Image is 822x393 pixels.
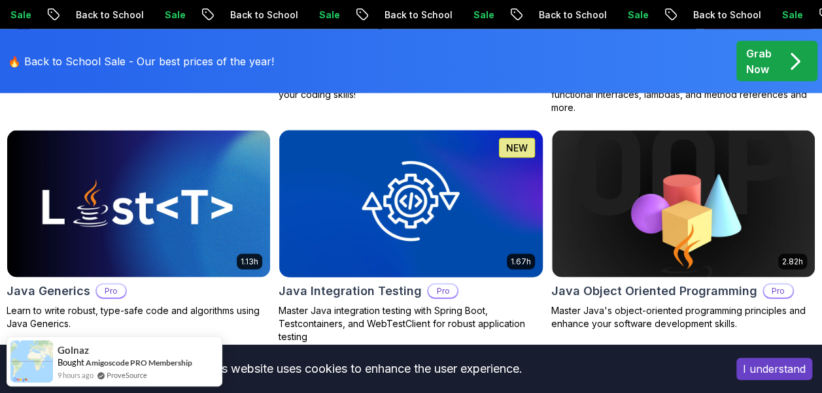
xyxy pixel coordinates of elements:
[58,345,89,356] span: golnaz
[107,369,147,381] a: ProveSource
[764,285,793,298] p: Pro
[511,257,531,267] p: 1.67h
[273,127,549,281] img: Java Integration Testing card
[58,369,94,381] span: 9 hours ago
[58,357,84,368] span: Bought
[526,8,615,22] p: Back to School
[152,8,194,22] p: Sale
[551,282,757,300] h2: Java Object Oriented Programming
[551,130,815,330] a: Java Object Oriented Programming card2.82hJava Object Oriented ProgrammingProMaster Java's object...
[746,46,772,77] p: Grab Now
[372,8,461,22] p: Back to School
[7,304,271,330] p: Learn to write robust, type-safe code and algorithms using Java Generics.
[279,282,422,300] h2: Java Integration Testing
[551,75,815,114] p: Learn to write efficient and scalable Java code using functional interfaces, lambdas, and method ...
[307,8,349,22] p: Sale
[461,8,503,22] p: Sale
[279,304,543,343] p: Master Java integration testing with Spring Boot, Testcontainers, and WebTestClient for robust ap...
[736,358,812,380] button: Accept cookies
[86,358,192,368] a: Amigoscode PRO Membership
[782,257,803,267] p: 2.82h
[552,131,815,277] img: Java Object Oriented Programming card
[506,142,528,155] p: NEW
[10,354,717,383] div: This website uses cookies to enhance the user experience.
[681,8,770,22] p: Back to School
[10,340,53,383] img: provesource social proof notification image
[218,8,307,22] p: Back to School
[551,304,815,330] p: Master Java's object-oriented programming principles and enhance your software development skills.
[615,8,657,22] p: Sale
[63,8,152,22] p: Back to School
[241,257,258,267] p: 1.13h
[428,285,457,298] p: Pro
[8,54,274,69] p: 🔥 Back to School Sale - Our best prices of the year!
[770,8,812,22] p: Sale
[7,130,271,330] a: Java Generics card1.13hJava GenericsProLearn to write robust, type-safe code and algorithms using...
[7,131,270,277] img: Java Generics card
[97,285,126,298] p: Pro
[279,130,543,343] a: Java Integration Testing card1.67hNEWJava Integration TestingProMaster Java integration testing w...
[7,282,90,300] h2: Java Generics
